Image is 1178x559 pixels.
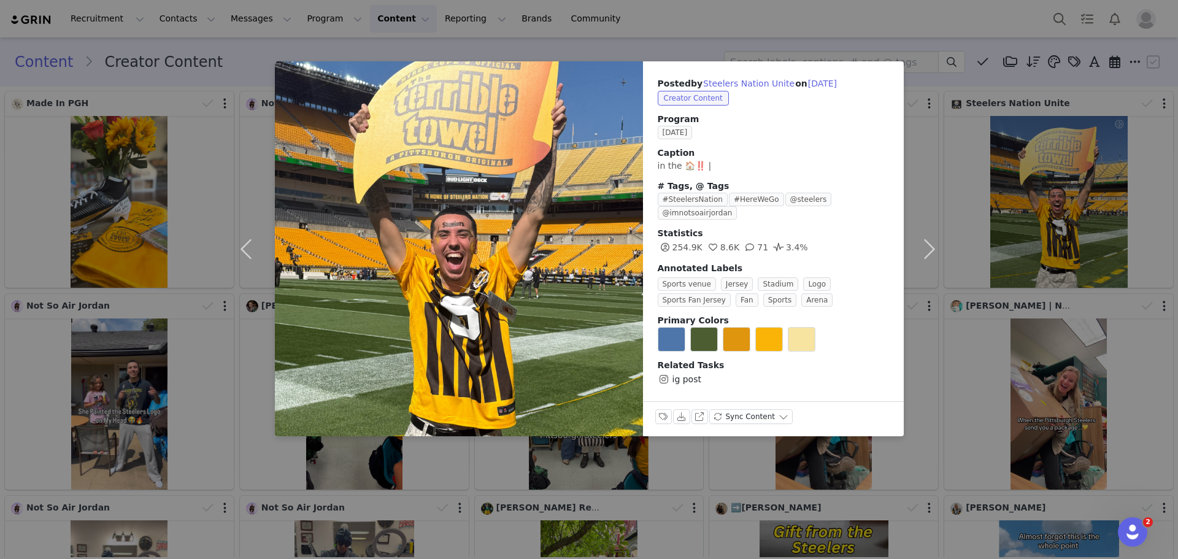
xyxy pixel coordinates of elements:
span: by [691,79,795,88]
span: 8.6K [706,242,739,252]
span: @steelers [785,193,832,206]
span: # Tags, @ Tags [658,181,730,191]
span: Related Tasks [658,360,725,370]
span: 2 [1143,517,1153,527]
iframe: Intercom live chat [1118,517,1147,547]
span: Program [658,113,889,126]
span: Sports [763,293,796,307]
button: [DATE] [807,76,837,91]
button: Sync Content [709,409,793,424]
span: @imnotsoairjordan [658,206,737,220]
span: Sports venue [658,277,716,291]
span: Jersey [721,277,753,291]
span: ig post [672,373,701,386]
span: Fan [736,293,758,307]
span: Annotated Labels [658,263,743,273]
span: #SteelersNation [658,193,728,206]
span: Sports Fan Jersey [658,293,731,307]
a: [DATE] [658,127,698,137]
button: Steelers Nation Unite [703,76,795,91]
span: Creator Content [658,91,729,106]
span: Stadium [758,277,798,291]
span: in the 🏠‼️ | [658,161,712,171]
span: Caption [658,148,695,158]
span: 254.9K [658,242,703,252]
span: 71 [742,242,768,252]
span: #HereWeGo [729,193,784,206]
span: Posted on [658,79,838,88]
span: [DATE] [658,126,693,139]
span: 3.4% [771,242,808,252]
span: Primary Colors [658,315,729,325]
span: Statistics [658,228,703,238]
span: Arena [801,293,833,307]
span: Logo [803,277,831,291]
